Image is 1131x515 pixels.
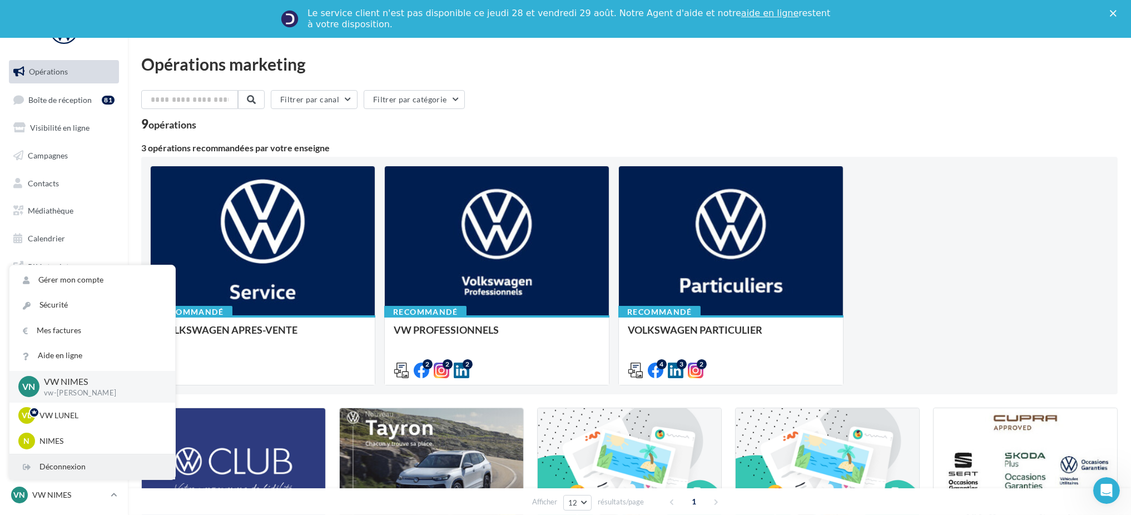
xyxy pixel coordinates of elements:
[148,120,196,130] div: opérations
[271,90,358,109] button: Filtrer par canal
[618,306,701,318] div: Recommandé
[7,227,121,250] a: Calendrier
[28,206,73,215] span: Médiathèque
[30,123,90,132] span: Visibilité en ligne
[568,498,578,507] span: 12
[1093,477,1120,504] iframe: Intercom live chat
[9,454,175,479] div: Déconnexion
[685,493,703,511] span: 1
[28,259,115,283] span: PLV et print personnalisable
[32,489,106,501] p: VW NIMES
[7,88,121,112] a: Boîte de réception81
[141,56,1118,72] div: Opérations marketing
[463,359,473,369] div: 2
[39,435,162,447] p: NIMES
[22,410,32,421] span: VL
[281,10,299,28] img: Profile image for Service-Client
[307,8,832,30] div: Le service client n'est pas disponible ce jeudi 28 et vendredi 29 août. Notre Agent d'aide et not...
[741,8,798,18] a: aide en ligne
[150,306,232,318] div: Recommandé
[1110,10,1121,17] div: Fermer
[39,410,162,421] p: VW LUNEL
[7,144,121,167] a: Campagnes
[7,199,121,222] a: Médiathèque
[141,143,1118,152] div: 3 opérations recommandées par votre enseigne
[28,95,92,104] span: Boîte de réception
[7,116,121,140] a: Visibilité en ligne
[7,172,121,195] a: Contacts
[423,359,433,369] div: 2
[677,359,687,369] div: 3
[24,435,30,447] span: N
[628,324,762,336] span: VOLKSWAGEN PARTICULIER
[9,268,175,293] a: Gérer mon compte
[9,318,175,343] a: Mes factures
[394,324,499,336] span: VW PROFESSIONNELS
[44,388,157,398] p: vw-[PERSON_NAME]
[7,291,121,324] a: Campagnes DataOnDemand
[563,495,592,511] button: 12
[28,234,65,243] span: Calendrier
[384,306,467,318] div: Recommandé
[23,380,36,393] span: VN
[9,484,119,506] a: VN VW NIMES
[364,90,465,109] button: Filtrer par catégorie
[28,151,68,160] span: Campagnes
[29,67,68,76] span: Opérations
[443,359,453,369] div: 2
[532,497,557,507] span: Afficher
[14,489,26,501] span: VN
[44,375,157,388] p: VW NIMES
[160,324,297,336] span: VOLKSWAGEN APRES-VENTE
[102,96,115,105] div: 81
[141,118,196,130] div: 9
[7,255,121,288] a: PLV et print personnalisable
[28,178,59,187] span: Contacts
[9,343,175,368] a: Aide en ligne
[9,293,175,318] a: Sécurité
[7,60,121,83] a: Opérations
[657,359,667,369] div: 4
[697,359,707,369] div: 2
[598,497,644,507] span: résultats/page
